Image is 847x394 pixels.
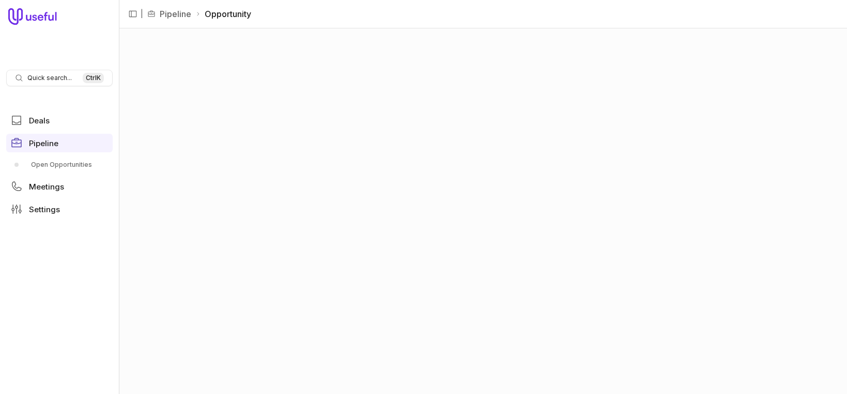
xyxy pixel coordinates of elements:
[6,156,113,173] div: Pipeline submenu
[29,183,64,191] span: Meetings
[29,139,58,147] span: Pipeline
[29,117,50,124] span: Deals
[83,73,104,83] kbd: Ctrl K
[195,8,251,20] li: Opportunity
[6,156,113,173] a: Open Opportunities
[6,134,113,152] a: Pipeline
[27,74,72,82] span: Quick search...
[141,8,143,20] span: |
[125,6,141,22] button: Collapse sidebar
[6,111,113,130] a: Deals
[6,200,113,218] a: Settings
[6,177,113,196] a: Meetings
[160,8,191,20] a: Pipeline
[29,206,60,213] span: Settings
